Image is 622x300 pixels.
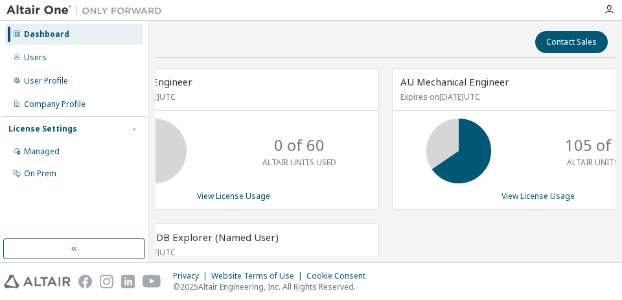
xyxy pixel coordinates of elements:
div: Managed [24,146,60,157]
span: AU Mechanical Engineer [400,75,509,88]
img: altair_logo.svg [4,275,71,288]
p: Expires on [DATE] UTC [96,91,367,102]
button: Contact Sales [535,31,608,53]
p: © 2025 Altair Engineering, Inc. All Rights Reserved. [173,281,373,292]
div: Website Terms of Use [211,271,306,281]
p: 0 of 60 [274,134,325,156]
img: instagram.svg [100,275,113,288]
a: View License Usage [197,190,270,202]
img: facebook.svg [78,275,92,288]
p: ALTAIR UNITS USED [262,157,336,168]
img: Altair One [6,4,168,17]
img: youtube.svg [143,275,161,288]
div: On Prem [24,168,56,179]
div: Users [24,52,47,63]
div: Company Profile [24,99,86,110]
div: Cookie Consent [306,271,373,281]
a: View License Usage [501,190,575,202]
img: linkedin.svg [121,275,135,288]
div: Privacy [173,271,211,281]
div: User Profile [24,76,68,86]
span: AMDC Public DB Explorer (Named User) [96,231,279,244]
p: Expires on [DATE] UTC [96,247,367,258]
div: Dashboard [24,29,69,40]
div: License Settings [8,124,77,134]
